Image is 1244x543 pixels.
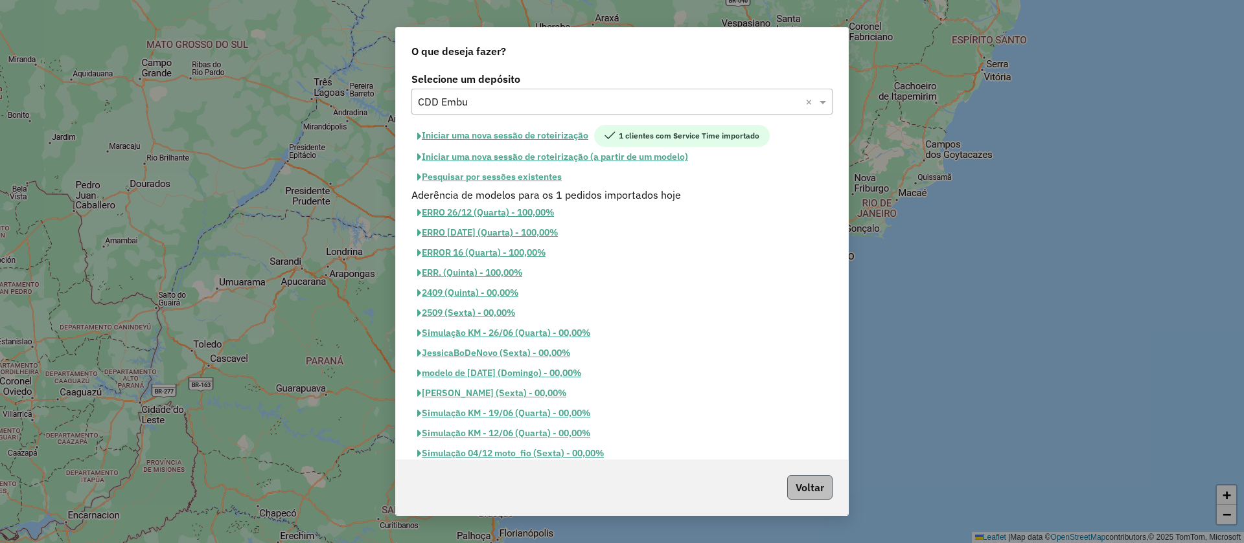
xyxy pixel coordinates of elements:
button: ERRO 26/12 (Quarta) - 100,00% [411,203,560,223]
button: Simulação KM - 12/06 (Quarta) - 00,00% [411,423,596,443]
span: O que deseja fazer? [411,43,506,59]
button: Simulação KM - 19/06 (Quarta) - 00,00% [411,403,596,423]
button: Iniciar uma nova sessão de roteirização [411,125,594,147]
button: modelo de [DATE] (Domingo) - 00,00% [411,363,587,383]
button: ERROR 16 (Quarta) - 100,00% [411,243,551,263]
button: Pesquisar por sessões existentes [411,167,568,187]
button: Simulação KM - 26/06 (Quarta) - 00,00% [411,323,596,343]
button: ERR. (Quinta) - 100,00% [411,263,528,283]
button: 2509 (Sexta) - 00,00% [411,303,521,323]
button: Simulação 04/12 moto_fio (Sexta) - 00,00% [411,443,610,463]
div: Aderência de modelos para os 1 pedidos importados hoje [404,187,840,203]
button: ERRO [DATE] (Quarta) - 100,00% [411,223,564,243]
button: Iniciar uma nova sessão de roteirização (a partir de um modelo) [411,147,694,167]
button: 2409 (Quinta) - 00,00% [411,283,524,303]
button: JessicaBoDeNovo (Sexta) - 00,00% [411,343,576,363]
button: Voltar [787,475,833,500]
span: Clear all [805,94,816,109]
label: Selecione um depósito [411,71,833,87]
button: [PERSON_NAME] (Sexta) - 00,00% [411,383,572,403]
span: 1 clientes com Service Time importado [594,125,770,147]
